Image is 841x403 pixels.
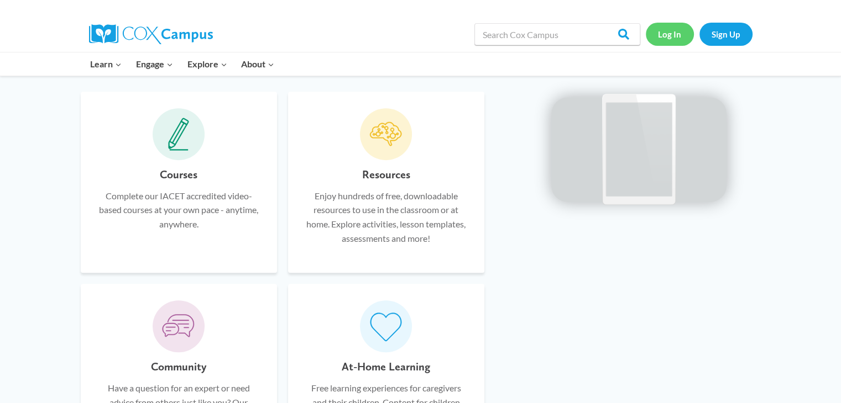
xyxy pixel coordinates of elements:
button: Child menu of About [234,52,281,76]
h6: Courses [160,166,197,183]
button: Child menu of Explore [180,52,234,76]
a: Log In [646,23,694,45]
a: Sign Up [699,23,753,45]
img: Cox Campus [89,24,213,44]
h6: At-Home Learning [342,358,430,375]
input: Search Cox Campus [474,23,640,45]
button: Child menu of Engage [129,52,180,76]
p: Enjoy hundreds of free, downloadable resources to use in the classroom or at home. Explore activi... [305,189,468,245]
button: Child menu of Learn [83,52,129,76]
h6: Community [151,358,206,375]
nav: Primary Navigation [83,52,281,76]
p: Complete our IACET accredited video-based courses at your own pace - anytime, anywhere. [97,189,260,231]
h6: Resources [362,166,410,183]
nav: Secondary Navigation [646,23,753,45]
